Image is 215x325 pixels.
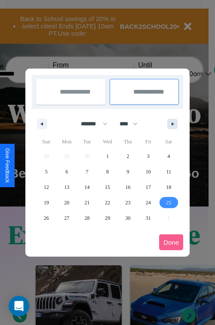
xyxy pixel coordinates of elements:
button: Done [159,234,183,250]
span: 13 [64,179,69,195]
button: 27 [56,210,77,226]
span: 15 [105,179,110,195]
span: Tue [77,135,97,149]
button: 25 [159,195,179,210]
button: 15 [97,179,117,195]
button: 2 [118,149,138,164]
button: 20 [56,195,77,210]
button: 21 [77,195,97,210]
span: 12 [44,179,49,195]
span: 8 [106,164,109,179]
span: Wed [97,135,117,149]
span: 27 [64,210,69,226]
span: 5 [45,164,48,179]
span: Thu [118,135,138,149]
button: 4 [159,149,179,164]
span: 3 [147,149,150,164]
button: 5 [36,164,56,179]
button: 3 [138,149,158,164]
span: 16 [125,179,130,195]
button: 10 [138,164,158,179]
span: 30 [125,210,130,226]
span: 22 [105,195,110,210]
button: 19 [36,195,56,210]
span: 28 [85,210,90,226]
button: 17 [138,179,158,195]
span: 2 [126,149,129,164]
span: 11 [166,164,171,179]
button: 13 [56,179,77,195]
span: 25 [166,195,171,210]
div: Give Feedback [4,148,10,183]
span: 6 [65,164,68,179]
span: 14 [85,179,90,195]
button: 8 [97,164,117,179]
span: 4 [167,149,170,164]
span: Sat [159,135,179,149]
button: 30 [118,210,138,226]
button: 28 [77,210,97,226]
span: 23 [125,195,130,210]
span: 17 [146,179,151,195]
button: 18 [159,179,179,195]
span: 9 [126,164,129,179]
span: Fri [138,135,158,149]
button: 6 [56,164,77,179]
button: 7 [77,164,97,179]
button: 9 [118,164,138,179]
span: 29 [105,210,110,226]
button: 16 [118,179,138,195]
button: 14 [77,179,97,195]
span: 7 [86,164,89,179]
span: 31 [146,210,151,226]
button: 1 [97,149,117,164]
span: 19 [44,195,49,210]
span: Mon [56,135,77,149]
span: 10 [146,164,151,179]
button: 29 [97,210,117,226]
button: 24 [138,195,158,210]
span: 1 [106,149,109,164]
button: 11 [159,164,179,179]
span: 21 [85,195,90,210]
button: 12 [36,179,56,195]
button: 26 [36,210,56,226]
span: 24 [146,195,151,210]
span: 20 [64,195,69,210]
button: 31 [138,210,158,226]
button: 23 [118,195,138,210]
div: Open Intercom Messenger [9,296,29,316]
span: 18 [166,179,171,195]
span: Sun [36,135,56,149]
button: 22 [97,195,117,210]
span: 26 [44,210,49,226]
